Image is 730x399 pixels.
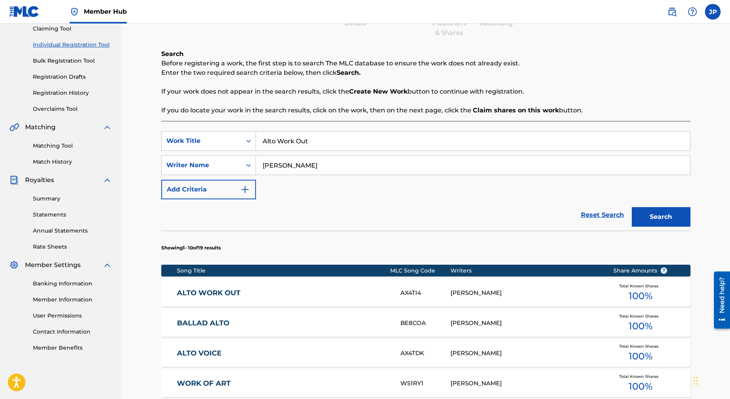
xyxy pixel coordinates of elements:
[33,328,112,336] a: Contact Information
[685,4,700,20] div: Help
[33,195,112,203] a: Summary
[103,123,112,132] img: expand
[25,123,56,132] span: Matching
[161,244,221,251] p: Showing 1 - 10 of 19 results
[25,175,54,185] span: Royalties
[240,185,250,194] img: 9d2ae6d4665cec9f34b9.svg
[177,289,390,298] a: ALTO WORK OUT
[451,319,601,328] div: [PERSON_NAME]
[9,123,19,132] img: Matching
[430,9,469,38] div: Add Publishers & Shares
[33,296,112,304] a: Member Information
[705,4,721,20] div: User Menu
[9,6,40,17] img: MLC Logo
[33,344,112,352] a: Member Benefits
[661,267,667,274] span: ?
[33,142,112,150] a: Matching Tool
[400,319,451,328] div: BE8COA
[688,7,697,16] img: help
[103,175,112,185] img: expand
[33,25,112,33] a: Claiming Tool
[400,379,451,388] div: W51RY1
[390,267,451,275] div: MLC Song Code
[33,57,112,65] a: Bulk Registration Tool
[177,319,390,328] a: BALLAD ALTO
[451,289,601,298] div: [PERSON_NAME]
[400,349,451,358] div: AX4TDK
[451,349,601,358] div: [PERSON_NAME]
[33,89,112,97] a: Registration History
[33,211,112,219] a: Statements
[451,379,601,388] div: [PERSON_NAME]
[349,88,407,95] strong: Create New Work
[161,180,256,199] button: Add Criteria
[691,361,730,399] iframe: Chat Widget
[33,158,112,166] a: Match History
[161,50,184,58] b: Search
[33,243,112,251] a: Rate Sheets
[33,105,112,113] a: Overclaims Tool
[177,349,390,358] a: ALTO VOICE
[161,68,690,78] p: Enter the two required search criteria below, then click
[103,260,112,270] img: expand
[25,260,81,270] span: Member Settings
[664,4,680,20] a: Public Search
[619,313,662,319] span: Total Known Shares
[632,207,690,227] button: Search
[33,73,112,81] a: Registration Drafts
[177,267,390,275] div: Song Title
[619,374,662,379] span: Total Known Shares
[33,227,112,235] a: Annual Statements
[577,206,628,224] a: Reset Search
[161,87,690,96] p: If your work does not appear in the search results, click the button to continue with registration.
[161,106,690,115] p: If you do locate your work in the search results, click on the work, then on the next page, click...
[473,107,559,114] strong: Claim shares on this work
[400,289,451,298] div: AX4TI4
[667,7,677,16] img: search
[33,312,112,320] a: User Permissions
[166,136,237,146] div: Work Title
[177,379,390,388] a: WORK OF ART
[451,267,601,275] div: Writers
[629,289,652,303] span: 100 %
[337,69,360,76] strong: Search.
[693,369,698,393] div: Drag
[161,59,690,68] p: Before registering a work, the first step is to search The MLC database to ensure the work does n...
[613,267,667,275] span: Share Amounts
[161,131,690,231] form: Search Form
[70,7,79,16] img: Top Rightsholder
[84,7,127,16] span: Member Hub
[33,280,112,288] a: Banking Information
[708,269,730,332] iframe: Resource Center
[166,161,237,170] div: Writer Name
[9,175,19,185] img: Royalties
[629,349,652,363] span: 100 %
[629,319,652,333] span: 100 %
[9,260,19,270] img: Member Settings
[629,379,652,394] span: 100 %
[619,343,662,349] span: Total Known Shares
[33,41,112,49] a: Individual Registration Tool
[619,283,662,289] span: Total Known Shares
